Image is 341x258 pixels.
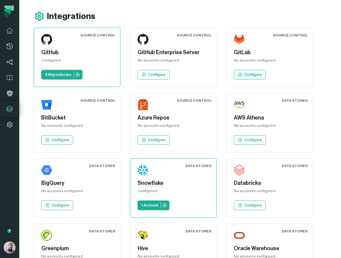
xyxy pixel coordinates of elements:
[185,163,212,168] div: Data Stores
[41,188,113,196] div: No accounts configured
[148,72,166,77] p: Configure
[234,179,305,187] h5: Databricks
[234,188,305,196] div: No accounts configured
[141,203,158,208] p: 1 Account
[244,203,262,208] p: Configure
[148,138,166,142] p: Configure
[177,33,212,38] div: Source Control
[138,135,169,145] a: Configure
[138,188,209,196] div: Configured
[89,229,115,234] div: Data Stores
[138,244,209,253] h5: Hive
[234,34,245,45] img: GitLab
[47,11,95,22] h1: Integrations
[244,72,262,77] p: Configure
[41,200,73,210] a: Configure
[234,70,266,79] a: Configure
[234,48,305,57] h5: GitLab
[41,58,113,65] div: Configured
[138,34,148,45] img: GitHub Enterprise Server
[41,48,113,57] h5: GitHub
[4,241,16,253] img: avatar of Idan Shabi
[138,200,169,210] a: 1 Account
[138,48,209,57] h5: GitHub Enterprise Server
[51,203,69,208] p: Configure
[7,228,12,234] div: Tooltip anchor
[41,135,73,145] a: Configure
[234,114,305,122] h5: AWS Athena
[244,138,262,142] p: Configure
[234,135,266,145] a: Configure
[138,179,209,187] h5: Snowflake
[41,99,52,110] img: BitBucket
[41,244,113,253] h5: Greenplum
[138,114,209,122] h5: Azure Repos
[177,98,212,103] div: Source Control
[41,34,52,45] img: GitHub
[138,70,169,79] a: Configure
[234,165,245,176] img: Databricks
[138,123,209,130] div: No accounts configured
[234,99,245,110] img: AWS Athena
[234,230,245,241] img: Oracle Warehouse
[41,114,113,122] h5: BitBucket
[51,138,69,142] p: Configure
[234,123,305,130] div: No accounts configured
[80,98,115,103] div: Source Control
[41,70,82,79] a: 3 Repositories
[41,123,113,130] div: No accounts configured
[138,58,209,65] div: No accounts configured
[234,244,305,253] h5: Oracle Warehouse
[273,33,308,38] div: Source Control
[282,98,308,103] div: Data Stores
[80,33,115,38] div: Source Control
[282,229,308,234] div: Data Stores
[234,200,266,210] a: Configure
[41,179,113,187] h5: BigQuery
[45,72,71,77] p: 3 Repositories
[41,165,52,176] img: BigQuery
[234,58,305,65] div: No accounts configured
[138,99,148,110] img: Azure Repos
[138,230,148,241] img: Hive
[89,163,115,168] div: Data Stores
[185,229,212,234] div: Data Stores
[282,163,308,168] div: Data Stores
[138,165,148,176] img: Snowflake
[41,230,52,241] img: Greenplum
